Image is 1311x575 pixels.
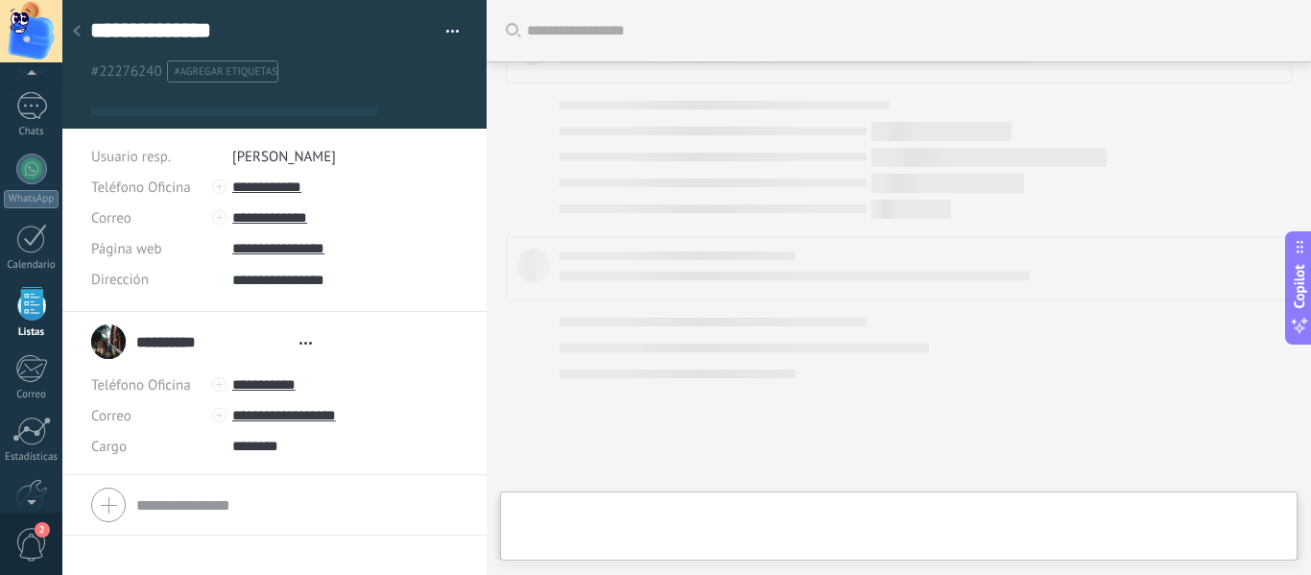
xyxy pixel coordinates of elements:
[91,242,162,256] span: Página web
[91,62,162,81] span: #22276240
[4,259,60,272] div: Calendario
[91,273,149,287] span: Dirección
[4,190,59,208] div: WhatsApp
[4,326,60,339] div: Listas
[4,126,60,138] div: Chats
[91,440,127,454] span: Cargo
[91,172,191,203] button: Teléfono Oficina
[91,233,218,264] div: Página web
[175,65,277,79] span: #agregar etiquetas
[4,451,60,464] div: Estadísticas
[91,370,191,400] button: Teléfono Oficina
[91,376,191,395] span: Teléfono Oficina
[91,179,191,197] span: Teléfono Oficina
[91,264,218,295] div: Dirección
[91,148,171,166] span: Usuario resp.
[91,141,218,172] div: Usuario resp.
[1290,264,1309,308] span: Copilot
[4,389,60,401] div: Correo
[91,400,131,431] button: Correo
[232,148,336,166] span: [PERSON_NAME]
[91,203,131,233] button: Correo
[91,431,218,462] div: Cargo
[91,209,131,228] span: Correo
[35,522,50,538] span: 2
[91,407,131,425] span: Correo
